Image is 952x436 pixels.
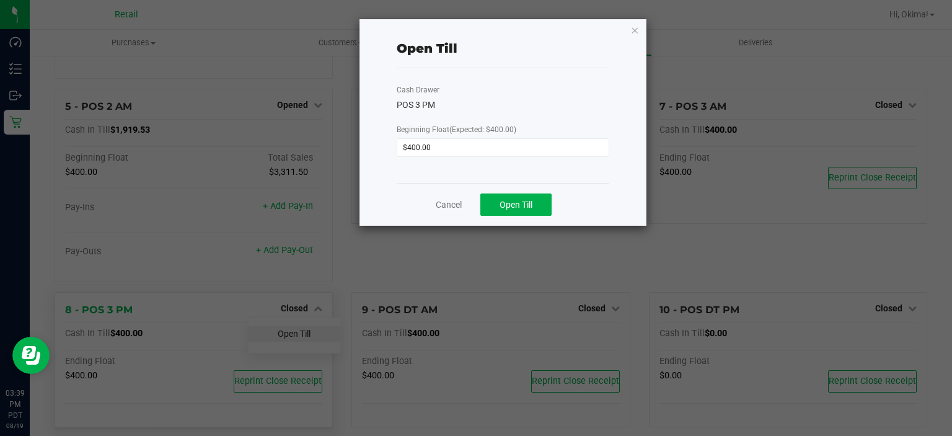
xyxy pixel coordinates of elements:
span: Beginning Float [397,125,516,134]
span: Open Till [500,200,532,210]
iframe: Resource center [12,337,50,374]
a: Cancel [436,198,462,211]
span: (Expected: $400.00) [449,125,516,134]
button: Open Till [480,194,552,216]
div: Open Till [397,39,457,58]
div: POS 3 PM [397,99,609,112]
label: Cash Drawer [397,84,439,96]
